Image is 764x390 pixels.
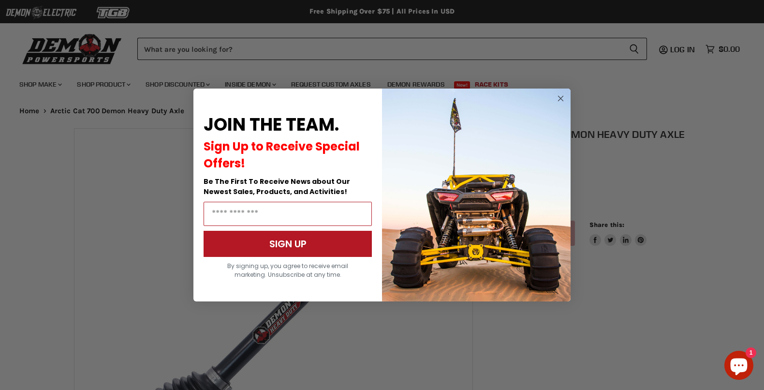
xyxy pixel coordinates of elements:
span: JOIN THE TEAM. [204,112,339,137]
span: By signing up, you agree to receive email marketing. Unsubscribe at any time. [227,262,348,279]
button: SIGN UP [204,231,372,257]
button: Close dialog [555,92,567,105]
img: a9095488-b6e7-41ba-879d-588abfab540b.jpeg [382,89,571,301]
span: Be The First To Receive News about Our Newest Sales, Products, and Activities! [204,177,350,196]
input: Email Address [204,202,372,226]
inbox-online-store-chat: Shopify online store chat [721,351,756,382]
span: Sign Up to Receive Special Offers! [204,138,360,171]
